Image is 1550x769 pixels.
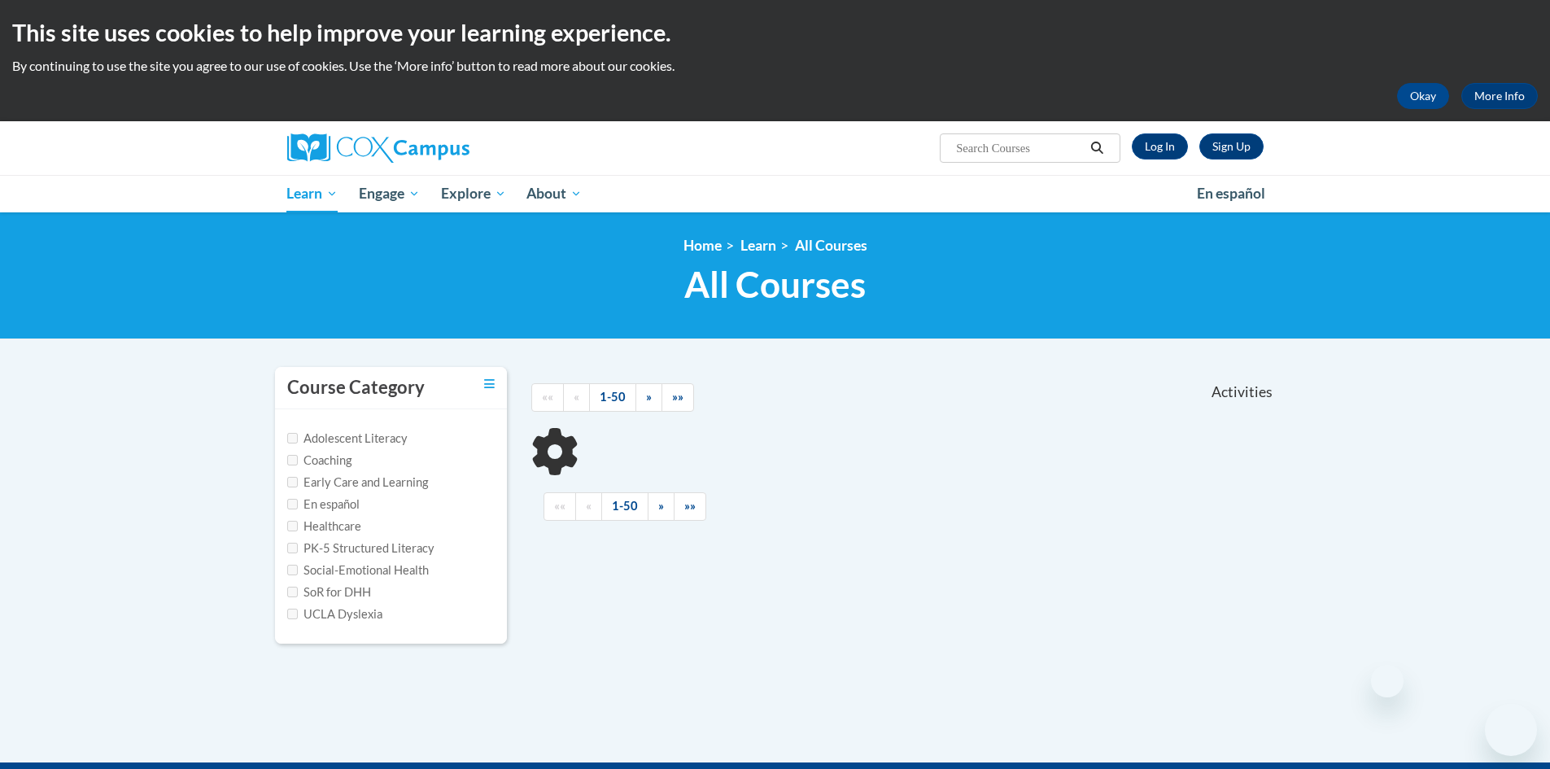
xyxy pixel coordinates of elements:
label: Social-Emotional Health [287,561,429,579]
span: « [574,390,579,404]
h2: This site uses cookies to help improve your learning experience. [12,16,1538,49]
input: Checkbox for Options [287,587,298,597]
a: Previous [563,383,590,412]
a: Next [648,492,675,521]
input: Checkbox for Options [287,565,298,575]
h3: Course Category [287,375,425,400]
div: Main menu [263,175,1288,212]
button: Search [1085,138,1109,158]
a: Previous [575,492,602,521]
a: Next [635,383,662,412]
label: Healthcare [287,518,361,535]
span: « [586,499,592,513]
label: PK-5 Structured Literacy [287,540,434,557]
label: UCLA Dyslexia [287,605,382,623]
p: By continuing to use the site you agree to our use of cookies. Use the ‘More info’ button to read... [12,57,1538,75]
label: Adolescent Literacy [287,430,408,448]
a: Begining [544,492,576,521]
span: All Courses [684,263,866,306]
iframe: Button to launch messaging window [1485,704,1537,756]
a: Explore [430,175,517,212]
span: Engage [359,184,420,203]
a: 1-50 [589,383,636,412]
span: «« [554,499,565,513]
label: En español [287,496,360,513]
span: Learn [286,184,338,203]
a: Cox Campus [287,133,596,163]
a: Begining [531,383,564,412]
span: »» [672,390,683,404]
label: SoR for DHH [287,583,371,601]
input: Checkbox for Options [287,521,298,531]
span: About [526,184,582,203]
a: Learn [740,237,776,254]
input: Checkbox for Options [287,499,298,509]
img: Cox Campus [287,133,469,163]
input: Checkbox for Options [287,455,298,465]
span: Explore [441,184,506,203]
button: Okay [1397,83,1449,109]
input: Checkbox for Options [287,477,298,487]
iframe: Close message [1371,665,1404,697]
span: «« [542,390,553,404]
a: More Info [1461,83,1538,109]
a: Home [683,237,722,254]
input: Checkbox for Options [287,433,298,443]
a: Engage [348,175,430,212]
span: Activities [1212,383,1273,401]
a: En español [1186,177,1276,211]
span: »» [684,499,696,513]
span: » [646,390,652,404]
input: Search Courses [954,138,1085,158]
a: End [674,492,706,521]
span: En español [1197,185,1265,202]
a: 1-50 [601,492,648,521]
a: All Courses [795,237,867,254]
input: Checkbox for Options [287,543,298,553]
label: Coaching [287,452,351,470]
a: About [516,175,592,212]
label: Early Care and Learning [287,474,428,492]
a: Log In [1132,133,1188,159]
span: » [658,499,664,513]
a: Register [1199,133,1264,159]
a: Toggle collapse [484,375,495,393]
a: End [661,383,694,412]
a: Learn [277,175,349,212]
input: Checkbox for Options [287,609,298,619]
